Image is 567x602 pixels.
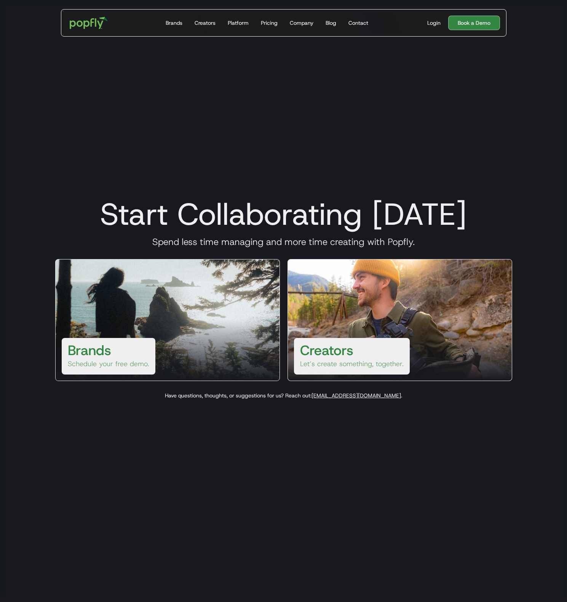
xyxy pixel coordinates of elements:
a: Brands [163,10,185,36]
div: Blog [326,19,336,27]
a: Book a Demo [448,16,500,30]
div: Contact [348,19,368,27]
div: Brands [166,19,182,27]
a: Login [424,19,444,27]
div: Pricing [261,19,278,27]
a: Pricing [258,10,281,36]
a: Contact [345,10,371,36]
h1: Start Collaborating [DATE] [46,196,521,232]
a: home [64,11,113,34]
a: Blog [323,10,339,36]
a: Platform [225,10,252,36]
p: Let’s create something, together. [300,359,404,368]
a: CreatorsLet’s create something, together. [287,259,512,381]
a: [EMAIL_ADDRESS][DOMAIN_NAME] [311,392,401,399]
p: Have questions, thoughts, or suggestions for us? Reach out: . [46,392,521,399]
div: Platform [228,19,249,27]
div: Login [427,19,441,27]
h3: Brands [68,341,111,359]
h3: Spend less time managing and more time creating with Popfly. [46,236,521,248]
a: Company [287,10,316,36]
p: Schedule your free demo. [68,359,149,368]
div: Creators [195,19,216,27]
a: Creators [192,10,219,36]
h3: Creators [300,341,353,359]
div: Company [290,19,313,27]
